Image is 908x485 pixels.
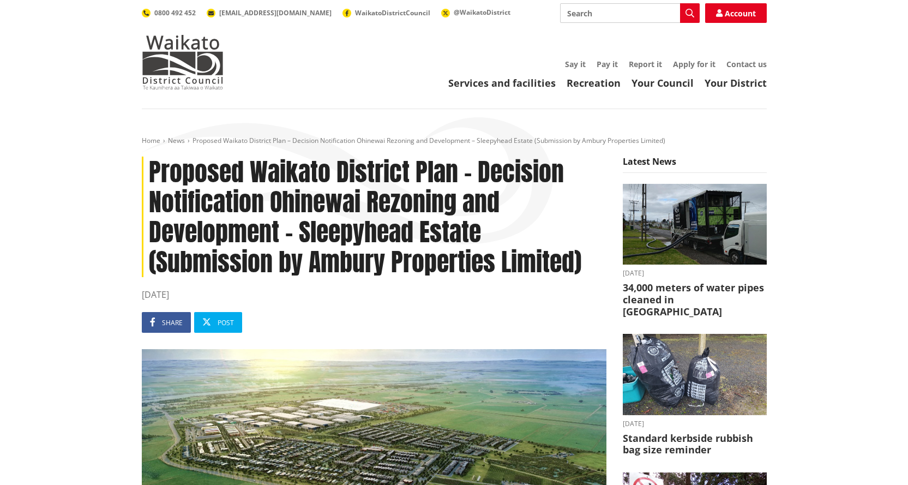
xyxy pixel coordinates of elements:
span: Post [218,318,234,327]
img: 20250825_074435 [623,334,767,415]
a: Apply for it [673,59,715,69]
span: @WaikatoDistrict [454,8,510,17]
img: Waikato District Council - Te Kaunihera aa Takiwaa o Waikato [142,35,224,89]
a: WaikatoDistrictCouncil [342,8,430,17]
img: NO-DES unit flushing water pipes in Huntly [623,184,767,265]
a: [DATE] Standard kerbside rubbish bag size reminder [623,334,767,456]
time: [DATE] [142,288,606,301]
span: 0800 492 452 [154,8,196,17]
span: Proposed Waikato District Plan – Decision Notification Ohinewai Rezoning and Development – Sleepy... [193,136,665,145]
h3: 34,000 meters of water pipes cleaned in [GEOGRAPHIC_DATA] [623,282,767,318]
a: Recreation [567,76,621,89]
a: Contact us [726,59,767,69]
a: Pay it [597,59,618,69]
a: 0800 492 452 [142,8,196,17]
a: Share [142,312,191,333]
input: Search input [560,3,700,23]
span: Share [162,318,183,327]
a: Services and facilities [448,76,556,89]
a: Say it [565,59,586,69]
a: Post [194,312,242,333]
a: Your Council [632,76,694,89]
a: [EMAIL_ADDRESS][DOMAIN_NAME] [207,8,332,17]
a: News [168,136,185,145]
h5: Latest News [623,157,767,173]
span: WaikatoDistrictCouncil [355,8,430,17]
time: [DATE] [623,421,767,427]
a: Report it [629,59,662,69]
a: Your District [705,76,767,89]
a: Account [705,3,767,23]
h1: Proposed Waikato District Plan – Decision Notification Ohinewai Rezoning and Development – Sleepy... [142,157,606,277]
a: [DATE] 34,000 meters of water pipes cleaned in [GEOGRAPHIC_DATA] [623,184,767,318]
span: [EMAIL_ADDRESS][DOMAIN_NAME] [219,8,332,17]
a: @WaikatoDistrict [441,8,510,17]
a: Home [142,136,160,145]
time: [DATE] [623,270,767,277]
nav: breadcrumb [142,136,767,146]
h3: Standard kerbside rubbish bag size reminder [623,433,767,456]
